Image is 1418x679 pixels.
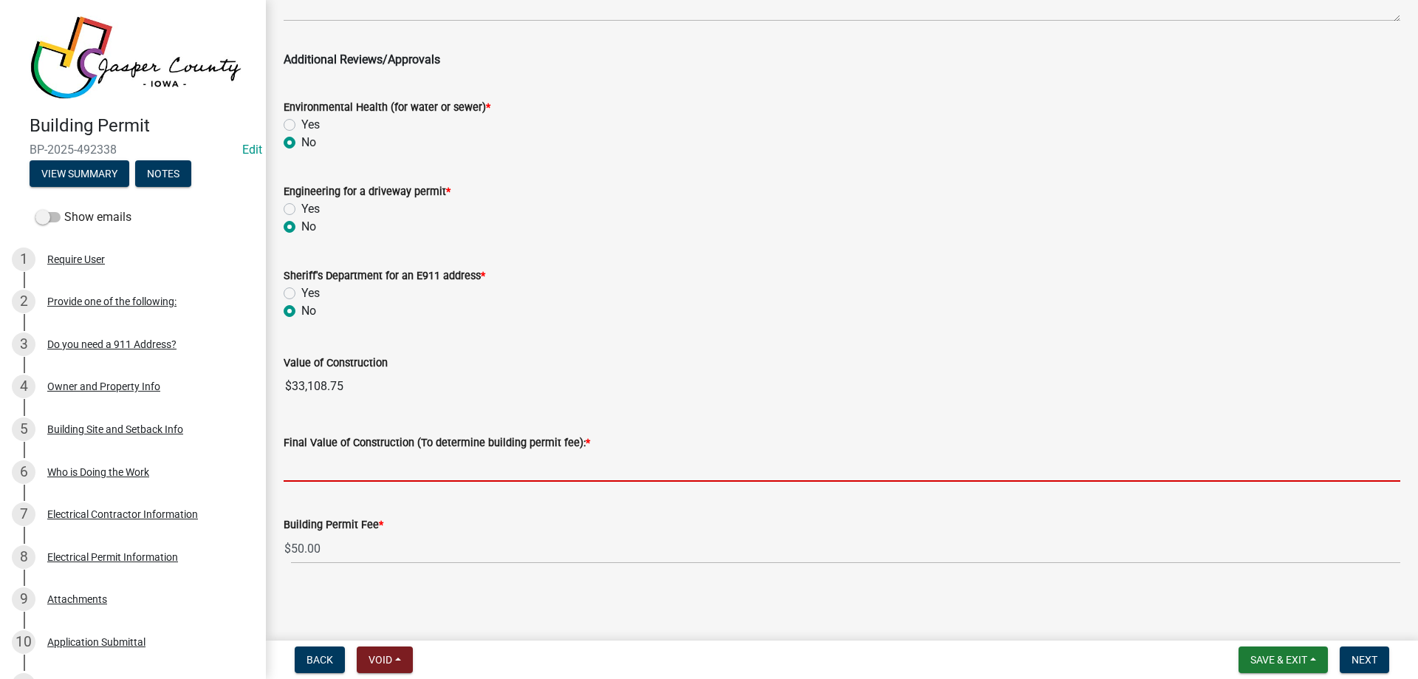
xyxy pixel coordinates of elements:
[1250,654,1307,666] span: Save & Exit
[12,375,35,398] div: 4
[284,52,440,66] span: Additional Reviews/Approvals
[30,115,254,137] h4: Building Permit
[12,630,35,654] div: 10
[30,160,129,187] button: View Summary
[295,646,345,673] button: Back
[242,143,262,157] a: Edit
[284,358,388,369] label: Value of Construction
[47,381,160,392] div: Owner and Property Info
[12,587,35,611] div: 9
[30,143,236,157] span: BP-2025-492338
[47,424,183,434] div: Building Site and Setback Info
[47,254,105,265] div: Require User
[47,339,177,349] div: Do you need a 911 Address?
[1352,654,1377,666] span: Next
[47,594,107,604] div: Attachments
[1239,646,1328,673] button: Save & Exit
[47,637,145,647] div: Application Submittal
[12,332,35,356] div: 3
[301,284,320,302] label: Yes
[30,168,129,180] wm-modal-confirm: Summary
[284,187,451,197] label: Engineering for a driveway permit
[12,502,35,526] div: 7
[135,160,191,187] button: Notes
[357,646,413,673] button: Void
[12,545,35,569] div: 8
[301,218,316,236] label: No
[35,208,131,226] label: Show emails
[47,296,177,307] div: Provide one of the following:
[47,509,198,519] div: Electrical Contractor Information
[301,134,316,151] label: No
[135,168,191,180] wm-modal-confirm: Notes
[1340,646,1389,673] button: Next
[284,271,485,282] label: Sheriff's Department for an E911 address
[301,116,320,134] label: Yes
[242,143,262,157] wm-modal-confirm: Edit Application Number
[301,302,316,320] label: No
[12,417,35,441] div: 5
[47,467,149,477] div: Who is Doing the Work
[12,290,35,313] div: 2
[284,103,490,113] label: Environmental Health (for water or sewer)
[301,200,320,218] label: Yes
[30,16,242,100] img: Jasper County, Iowa
[306,654,333,666] span: Back
[284,533,292,564] span: $
[284,438,590,448] label: Final Value of Construction (To determine building permit fee):
[47,552,178,562] div: Electrical Permit Information
[284,520,383,530] label: Building Permit Fee
[12,248,35,271] div: 1
[369,654,392,666] span: Void
[12,460,35,484] div: 6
